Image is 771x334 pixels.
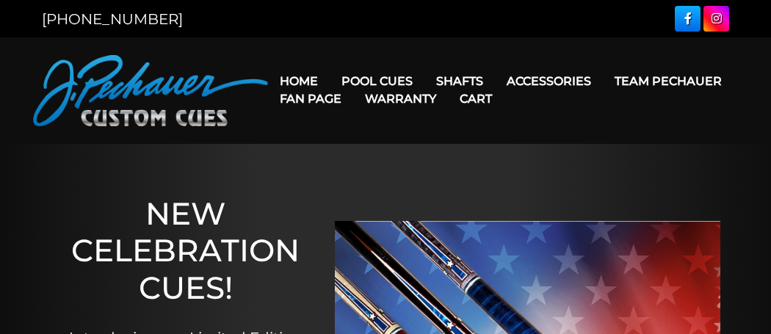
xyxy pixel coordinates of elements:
[448,80,504,117] a: Cart
[330,62,424,100] a: Pool Cues
[268,62,330,100] a: Home
[33,55,268,126] img: Pechauer Custom Cues
[603,62,734,100] a: Team Pechauer
[353,80,448,117] a: Warranty
[65,195,306,306] h1: NEW CELEBRATION CUES!
[424,62,495,100] a: Shafts
[268,80,353,117] a: Fan Page
[42,10,183,28] a: [PHONE_NUMBER]
[495,62,603,100] a: Accessories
